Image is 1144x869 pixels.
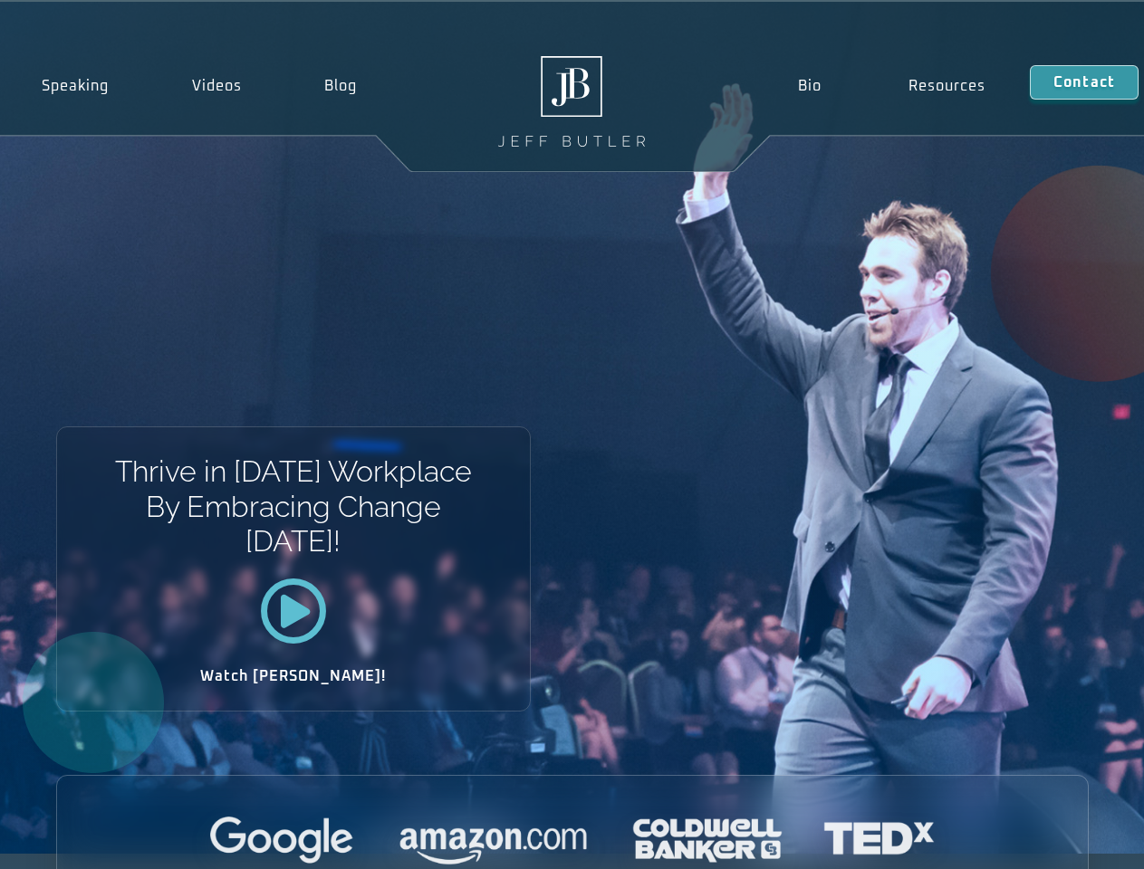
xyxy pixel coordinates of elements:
a: Blog [283,65,399,107]
h1: Thrive in [DATE] Workplace By Embracing Change [DATE]! [113,454,473,559]
span: Contact [1053,75,1115,90]
a: Videos [150,65,284,107]
h2: Watch [PERSON_NAME]! [120,669,466,683]
a: Contact [1030,65,1139,100]
a: Bio [754,65,865,107]
nav: Menu [754,65,1029,107]
a: Resources [865,65,1030,107]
